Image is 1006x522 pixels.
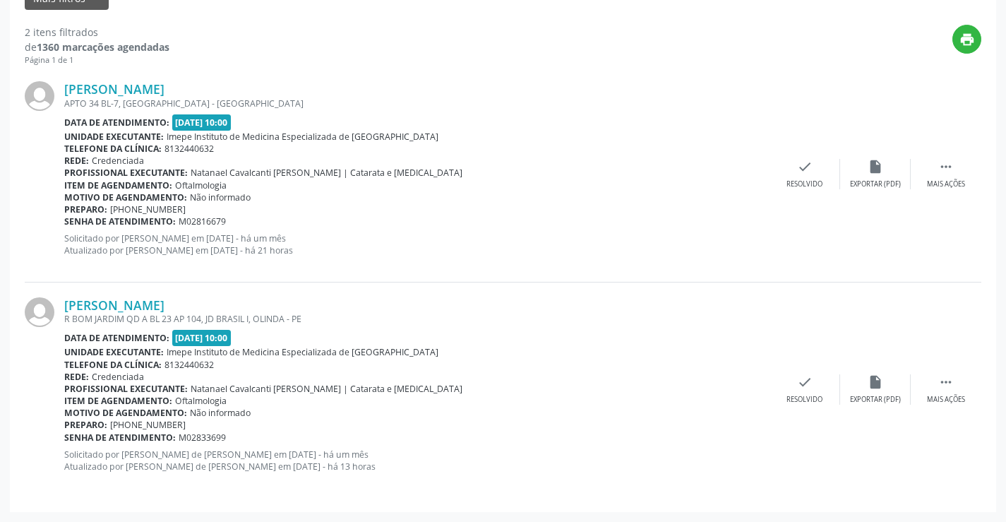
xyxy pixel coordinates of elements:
[172,114,232,131] span: [DATE] 10:00
[64,432,176,444] b: Senha de atendimento:
[64,179,172,191] b: Item de agendamento:
[64,203,107,215] b: Preparo:
[167,346,438,358] span: Imepe Instituto de Medicina Especializada de [GEOGRAPHIC_DATA]
[938,159,954,174] i: 
[64,407,187,419] b: Motivo de agendamento:
[25,297,54,327] img: img
[64,81,164,97] a: [PERSON_NAME]
[110,203,186,215] span: [PHONE_NUMBER]
[64,117,169,129] b: Data de atendimento:
[927,179,965,189] div: Mais ações
[37,40,169,54] strong: 1360 marcações agendadas
[191,167,462,179] span: Natanael Cavalcanti [PERSON_NAME] | Catarata e [MEDICAL_DATA]
[179,215,226,227] span: M02816679
[92,371,144,383] span: Credenciada
[164,359,214,371] span: 8132440632
[64,332,169,344] b: Data de atendimento:
[167,131,438,143] span: Imepe Instituto de Medicina Especializada de [GEOGRAPHIC_DATA]
[850,179,901,189] div: Exportar (PDF)
[64,449,770,473] p: Solicitado por [PERSON_NAME] de [PERSON_NAME] em [DATE] - há um mês Atualizado por [PERSON_NAME] ...
[64,215,176,227] b: Senha de atendimento:
[190,407,251,419] span: Não informado
[92,155,144,167] span: Credenciada
[64,232,770,256] p: Solicitado por [PERSON_NAME] em [DATE] - há um mês Atualizado por [PERSON_NAME] em [DATE] - há 21...
[25,81,54,111] img: img
[64,131,164,143] b: Unidade executante:
[179,432,226,444] span: M02833699
[110,419,186,431] span: [PHONE_NUMBER]
[190,191,251,203] span: Não informado
[797,374,813,390] i: check
[786,179,822,189] div: Resolvido
[64,383,188,395] b: Profissional executante:
[959,32,975,47] i: print
[175,395,227,407] span: Oftalmologia
[927,395,965,405] div: Mais ações
[172,330,232,346] span: [DATE] 10:00
[64,97,770,109] div: APTO 34 BL-7, [GEOGRAPHIC_DATA] - [GEOGRAPHIC_DATA]
[797,159,813,174] i: check
[64,313,770,325] div: R BOM JARDIM QD A BL 23 AP 104, JD BRASIL I, OLINDA - PE
[64,297,164,313] a: [PERSON_NAME]
[868,374,883,390] i: insert_drive_file
[64,346,164,358] b: Unidade executante:
[191,383,462,395] span: Natanael Cavalcanti [PERSON_NAME] | Catarata e [MEDICAL_DATA]
[938,374,954,390] i: 
[25,40,169,54] div: de
[64,143,162,155] b: Telefone da clínica:
[64,155,89,167] b: Rede:
[64,395,172,407] b: Item de agendamento:
[868,159,883,174] i: insert_drive_file
[64,371,89,383] b: Rede:
[850,395,901,405] div: Exportar (PDF)
[786,395,822,405] div: Resolvido
[952,25,981,54] button: print
[25,54,169,66] div: Página 1 de 1
[25,25,169,40] div: 2 itens filtrados
[164,143,214,155] span: 8132440632
[64,167,188,179] b: Profissional executante:
[64,191,187,203] b: Motivo de agendamento:
[64,419,107,431] b: Preparo:
[175,179,227,191] span: Oftalmologia
[64,359,162,371] b: Telefone da clínica:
